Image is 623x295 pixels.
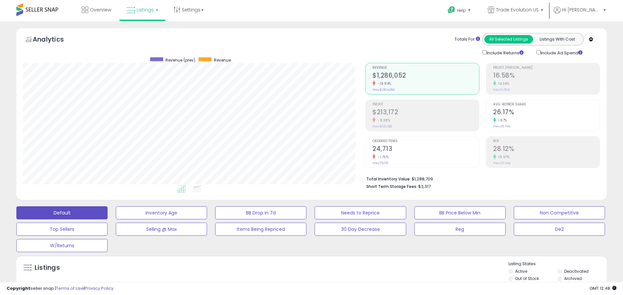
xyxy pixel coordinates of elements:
label: Out of Stock [515,276,539,281]
button: Selling @ Max [116,223,207,236]
small: -1.75% [375,155,389,159]
span: Ordered Items [372,139,479,143]
h2: 16.58% [493,72,600,81]
h2: $213,172 [372,108,479,117]
b: Short Term Storage Fees: [366,184,417,189]
span: Trade Evolution US [496,7,539,13]
button: Items Being Repriced [215,223,306,236]
small: Prev: 25,152 [372,161,389,165]
h2: 26.17% [493,108,600,117]
small: 19.97% [496,155,510,159]
span: Help [457,8,466,13]
small: 1.67% [496,118,507,123]
button: Listings With Cost [533,35,581,44]
small: Prev: 25.74% [493,124,510,128]
span: Revenue (prev) [165,57,195,63]
li: $1,288,709 [366,175,595,182]
span: $3,317 [418,183,431,190]
button: All Selected Listings [484,35,533,44]
button: Default [16,206,108,219]
h5: Listings [35,263,60,272]
label: Deactivated [564,268,589,274]
small: Prev: 23.44% [493,161,511,165]
span: ROI [493,139,600,143]
span: Hi [PERSON_NAME] [562,7,601,13]
h2: 28.12% [493,145,600,154]
button: De2 [514,223,605,236]
span: Listings [137,7,154,13]
a: Hi [PERSON_NAME] [554,7,606,21]
button: Top Sellers [16,223,108,236]
label: Archived [564,276,582,281]
small: Prev: $1,604,284 [372,88,395,92]
button: BB Price Below Min [414,206,506,219]
h2: 24,713 [372,145,479,154]
small: -19.84% [375,81,391,86]
i: Get Help [447,6,456,14]
button: 30 Day Decrease [315,223,406,236]
span: Revenue [214,57,231,63]
span: Profit [PERSON_NAME] [493,66,600,70]
b: Total Inventory Value: [366,176,411,182]
span: Revenue [372,66,479,70]
p: Listing States: [509,261,607,267]
button: Inventory Age [116,206,207,219]
button: W/Returns [16,239,108,252]
button: BB Drop in 7d [215,206,306,219]
a: Help [442,1,477,21]
div: Include Ad Spend [531,49,593,56]
h5: Analytics [33,35,77,46]
div: Totals For [455,36,480,43]
small: 14.34% [496,81,509,86]
strong: Copyright [7,285,30,291]
span: Avg. Buybox Share [493,103,600,106]
small: Prev: 14.50% [493,88,510,92]
button: Non Competitive [514,206,605,219]
a: Terms of Use [56,285,84,291]
div: seller snap | | [7,286,113,292]
button: Needs to Reprice [315,206,406,219]
div: Include Returns [477,49,531,56]
span: 2025-08-15 12:48 GMT [590,285,616,291]
a: Privacy Policy [85,285,113,291]
small: Prev: $232,682 [372,124,392,128]
h2: $1,286,052 [372,72,479,81]
button: Reg [414,223,506,236]
span: Overview [90,7,111,13]
label: Active [515,268,527,274]
span: Profit [372,103,479,106]
small: -8.38% [375,118,390,123]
